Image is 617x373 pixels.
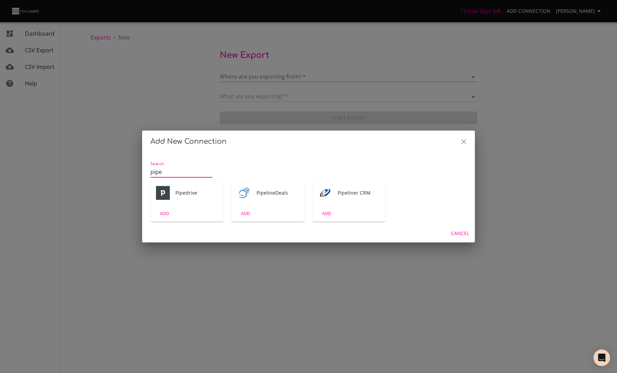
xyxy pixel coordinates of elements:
button: Close [455,133,472,150]
span: Pipeliner CRM [338,189,380,196]
img: PipelineDeals [237,186,251,200]
label: Search [150,161,164,166]
button: ADD [234,208,257,219]
span: ADD [155,210,174,217]
span: Pipedrive [175,189,218,196]
span: ADD [317,210,336,217]
img: Pipedrive [156,186,170,200]
span: ADD [236,210,255,217]
span: Cancel [451,229,469,238]
button: ADD [315,208,338,219]
div: Tool [237,186,251,200]
div: Tool [318,186,332,200]
button: Cancel [448,227,472,240]
img: Pipeliner CRM [318,186,332,200]
div: Tool [156,186,170,200]
h2: Add New Connection [150,136,467,147]
div: Open Intercom Messenger [593,349,610,366]
span: PipelineDeals [257,189,299,196]
button: ADD [153,208,175,219]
